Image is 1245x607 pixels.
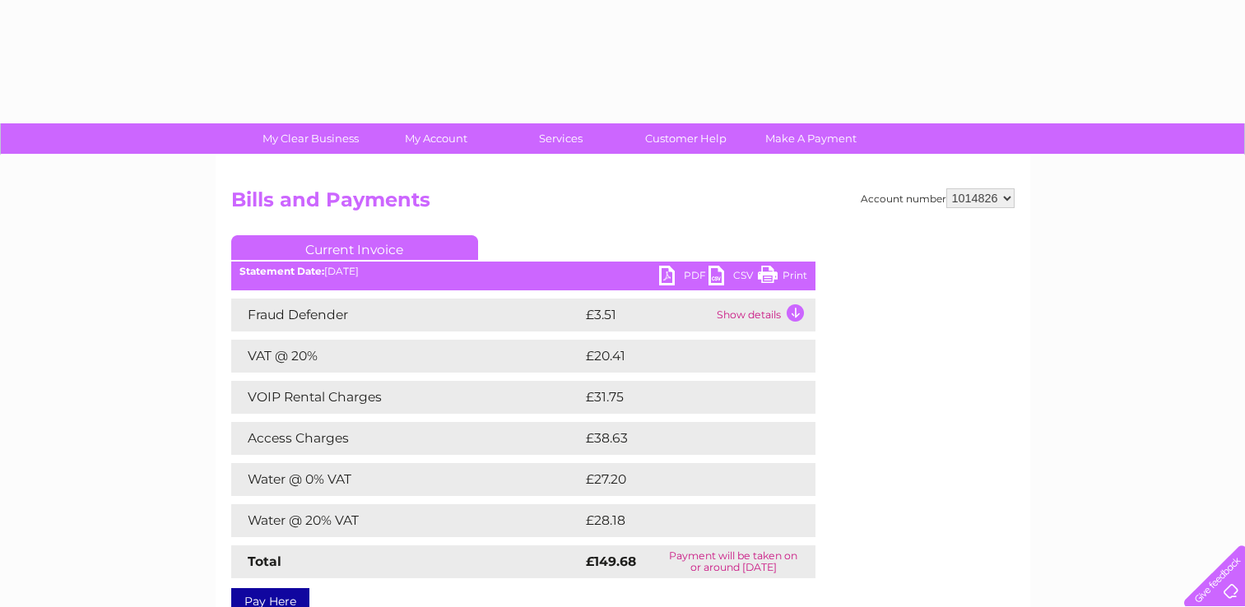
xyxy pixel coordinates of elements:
[861,188,1015,208] div: Account number
[231,235,478,260] a: Current Invoice
[243,123,379,154] a: My Clear Business
[713,299,815,331] td: Show details
[758,266,807,290] a: Print
[248,554,281,569] strong: Total
[618,123,754,154] a: Customer Help
[231,381,582,414] td: VOIP Rental Charges
[582,504,781,537] td: £28.18
[231,340,582,373] td: VAT @ 20%
[493,123,629,154] a: Services
[368,123,504,154] a: My Account
[231,422,582,455] td: Access Charges
[708,266,758,290] a: CSV
[659,266,708,290] a: PDF
[743,123,879,154] a: Make A Payment
[582,340,781,373] td: £20.41
[582,422,783,455] td: £38.63
[582,381,780,414] td: £31.75
[582,299,713,331] td: £3.51
[231,504,582,537] td: Water @ 20% VAT
[586,554,636,569] strong: £149.68
[652,545,815,578] td: Payment will be taken on or around [DATE]
[239,265,324,277] b: Statement Date:
[582,463,782,496] td: £27.20
[231,299,582,331] td: Fraud Defender
[231,463,582,496] td: Water @ 0% VAT
[231,188,1015,220] h2: Bills and Payments
[231,266,815,277] div: [DATE]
